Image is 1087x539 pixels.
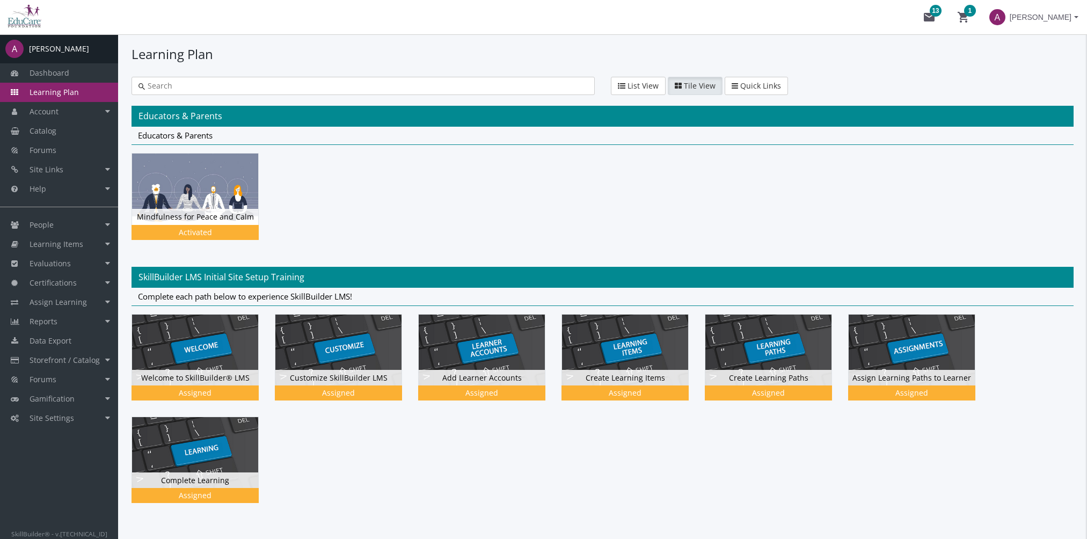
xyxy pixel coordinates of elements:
div: Complete Learning [132,472,258,489]
small: SkillBuilder® - v.[TECHNICAL_ID] [11,529,107,538]
div: Add Learner Accounts [419,370,545,386]
div: Create Learning Items [561,314,705,417]
div: Create Learning Paths [705,370,831,386]
span: Storefront / Catalog [30,355,100,365]
div: Assigned [134,388,257,398]
span: List View [628,81,659,91]
span: Forums [30,374,56,384]
span: Site Settings [30,413,74,423]
div: Assigned [564,388,687,398]
span: Reports [30,316,57,326]
span: People [30,220,54,230]
span: Learning Plan [30,87,79,97]
mat-icon: mail [923,11,936,24]
div: Create Learning Items [562,370,688,386]
div: Welcome to SkillBuilder® LMS [132,314,275,417]
span: Account [30,106,59,116]
span: Tile View [684,81,716,91]
span: Site Links [30,164,63,174]
div: Assigned [850,388,973,398]
div: Mindfulness for Peace and Calm [132,153,275,256]
div: Complete Learning [132,417,275,519]
div: Create Learning Paths [705,314,848,417]
mat-icon: shopping_cart [957,11,970,24]
span: Educators & Parents [138,130,213,141]
span: Quick Links [740,81,781,91]
span: SkillBuilder LMS Initial Site Setup Training [138,271,304,283]
span: Certifications [30,278,77,288]
div: Customize SkillBuilder LMS [275,370,402,386]
input: Search [145,81,588,91]
span: Forums [30,145,56,155]
span: A [5,40,24,58]
div: Welcome to SkillBuilder® LMS [132,370,258,386]
span: Evaluations [30,258,71,268]
div: Mindfulness for Peace and Calm [132,209,258,225]
span: Dashboard [30,68,69,78]
div: Assign Learning Paths to Learner [848,314,991,417]
span: Data Export [30,336,71,346]
span: [PERSON_NAME] [1010,8,1071,27]
div: [PERSON_NAME] [29,43,89,54]
span: Educators & Parents [138,110,222,122]
span: Learning Items [30,239,83,249]
span: Assign Learning [30,297,87,307]
div: Assigned [420,388,543,398]
div: Add Learner Accounts [418,314,561,417]
div: Customize SkillBuilder LMS [275,314,418,417]
span: Complete each path below to experience SkillBuilder LMS! [138,291,352,302]
div: Assign Learning Paths to Learner [849,370,975,386]
span: A [989,9,1005,25]
h1: Learning Plan [132,45,1074,63]
div: Assigned [134,490,257,501]
div: Assigned [707,388,830,398]
span: Catalog [30,126,56,136]
span: Gamification [30,394,75,404]
span: Help [30,184,46,194]
div: Activated [134,227,257,238]
div: Assigned [277,388,400,398]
